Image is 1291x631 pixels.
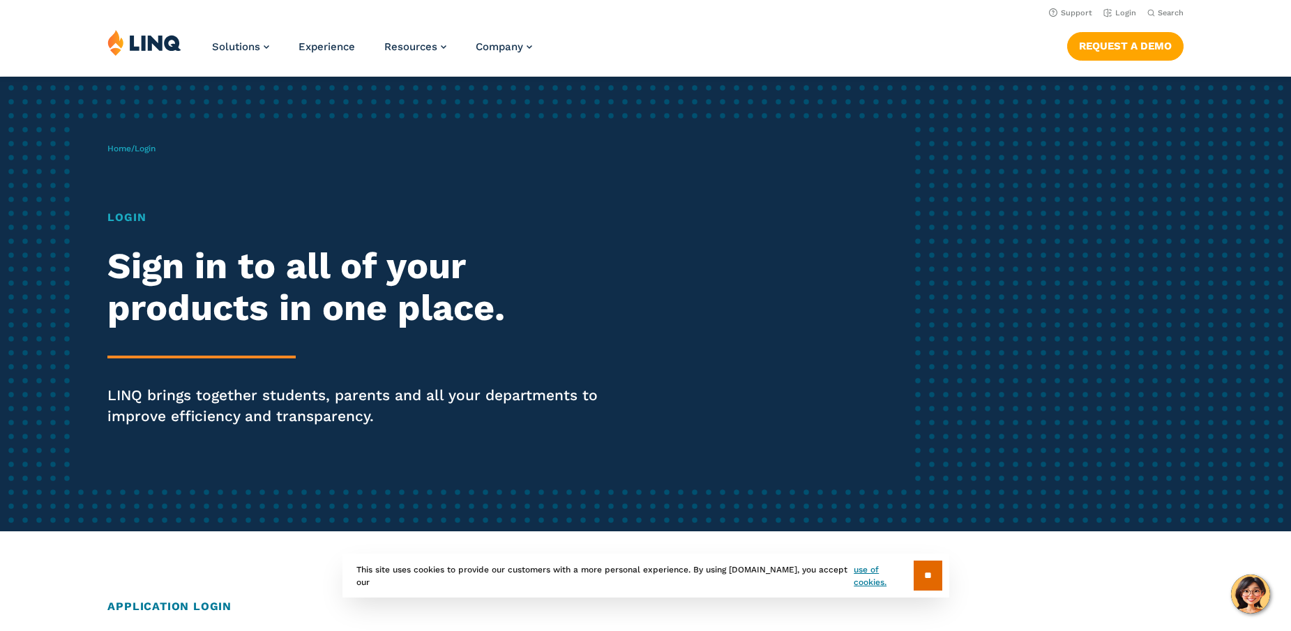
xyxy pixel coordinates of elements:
[476,40,523,53] span: Company
[1049,8,1092,17] a: Support
[1231,575,1270,614] button: Hello, have a question? Let’s chat.
[212,40,269,53] a: Solutions
[299,40,355,53] a: Experience
[1067,29,1184,60] nav: Button Navigation
[1147,8,1184,18] button: Open Search Bar
[342,554,949,598] div: This site uses cookies to provide our customers with a more personal experience. By using [DOMAIN...
[107,209,605,226] h1: Login
[854,563,913,588] a: use of cookies.
[476,40,532,53] a: Company
[135,144,156,153] span: Login
[107,144,131,153] a: Home
[107,245,605,329] h2: Sign in to all of your products in one place.
[1103,8,1136,17] a: Login
[1067,32,1184,60] a: Request a Demo
[212,29,532,75] nav: Primary Navigation
[384,40,437,53] span: Resources
[212,40,260,53] span: Solutions
[107,29,181,56] img: LINQ | K‑12 Software
[107,385,605,427] p: LINQ brings together students, parents and all your departments to improve efficiency and transpa...
[1158,8,1184,17] span: Search
[384,40,446,53] a: Resources
[107,144,156,153] span: /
